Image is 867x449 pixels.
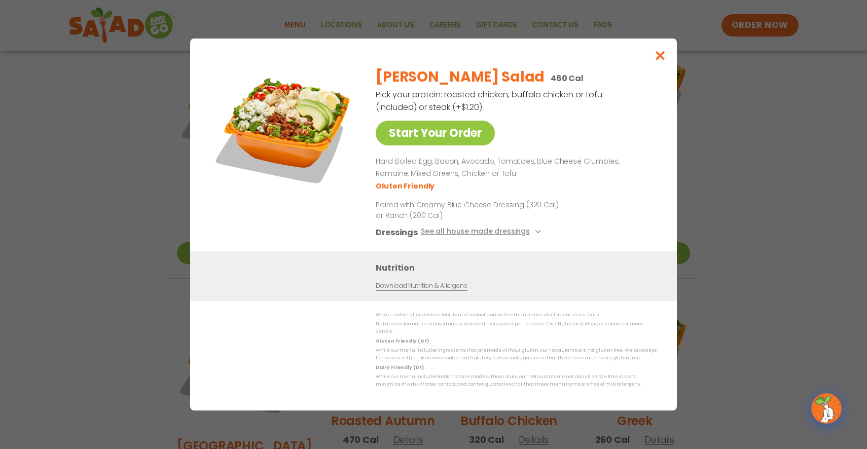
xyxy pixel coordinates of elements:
[551,72,584,85] p: 460 Cal
[812,394,841,423] img: wpChatIcon
[376,226,418,239] h3: Dressings
[376,311,657,319] p: We are not an allergen free facility and cannot guarantee the absence of allergens in our foods.
[376,156,653,180] p: Hard Boiled Egg, Bacon, Avocado, Tomatoes, Blue Cheese Crumbles, Romaine, Mixed Greens, Chicken o...
[421,226,544,239] button: See all house made dressings
[376,88,604,114] p: Pick your protein: roasted chicken, buffalo chicken or tofu (included) or steak (+$1.20)
[376,338,428,344] strong: Gluten Friendly (GF)
[376,281,467,291] a: Download Nutrition & Allergens
[376,373,657,389] p: While our menu includes foods that are made without dairy, our restaurants are not dairy free. We...
[644,39,677,72] button: Close modal
[376,200,563,221] p: Paired with Creamy Blue Cheese Dressing (320 Cal) or Ranch (200 Cal)
[376,347,657,362] p: While our menu includes ingredients that are made without gluten, our restaurants are not gluten ...
[376,66,545,88] h2: [PERSON_NAME] Salad
[213,59,355,201] img: Featured product photo for Cobb Salad
[376,261,662,274] h3: Nutrition
[376,121,495,145] a: Start Your Order
[376,364,423,370] strong: Dairy Friendly (DF)
[376,320,657,336] p: Nutrition information is based on our standard recipes and portion sizes. Click Nutrition & Aller...
[376,181,436,192] li: Gluten Friendly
